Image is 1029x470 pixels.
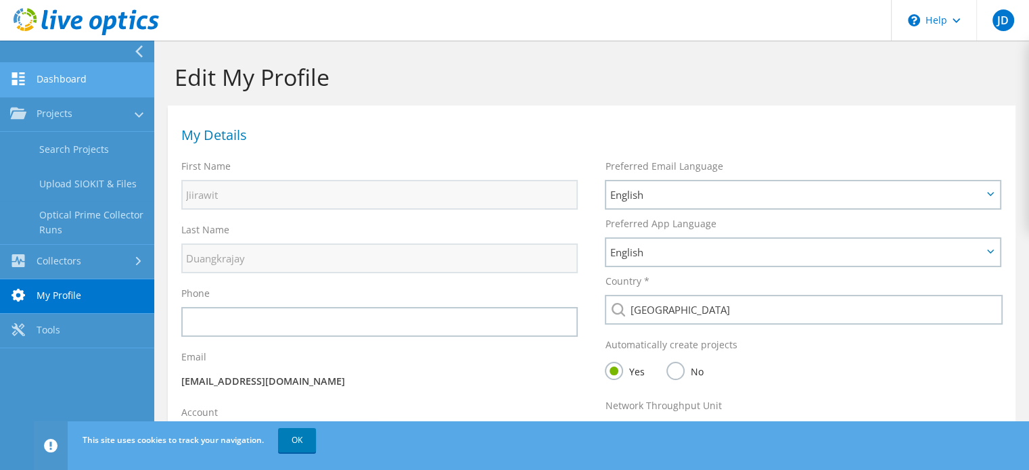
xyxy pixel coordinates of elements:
[83,434,264,446] span: This site uses cookies to track your navigation.
[181,128,995,142] h1: My Details
[181,287,210,300] label: Phone
[666,362,703,379] label: No
[175,63,1002,91] h1: Edit My Profile
[605,275,649,288] label: Country *
[605,362,644,379] label: Yes
[908,14,920,26] svg: \n
[605,217,716,231] label: Preferred App Language
[605,399,721,413] label: Network Throughput Unit
[181,406,218,419] label: Account
[992,9,1014,31] span: JD
[278,428,316,452] a: OK
[605,338,737,352] label: Automatically create projects
[610,244,982,260] span: English
[605,160,723,173] label: Preferred Email Language
[181,350,206,364] label: Email
[181,160,231,173] label: First Name
[181,223,229,237] label: Last Name
[610,187,982,203] span: English
[181,374,578,389] p: [EMAIL_ADDRESS][DOMAIN_NAME]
